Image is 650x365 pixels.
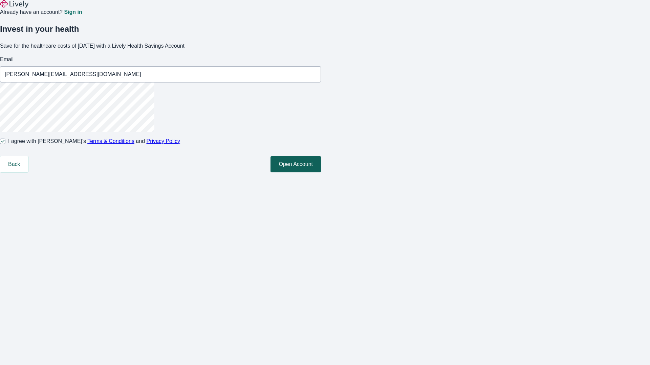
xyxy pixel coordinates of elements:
[64,9,82,15] a: Sign in
[87,138,134,144] a: Terms & Conditions
[270,156,321,172] button: Open Account
[8,137,180,145] span: I agree with [PERSON_NAME]’s and
[147,138,180,144] a: Privacy Policy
